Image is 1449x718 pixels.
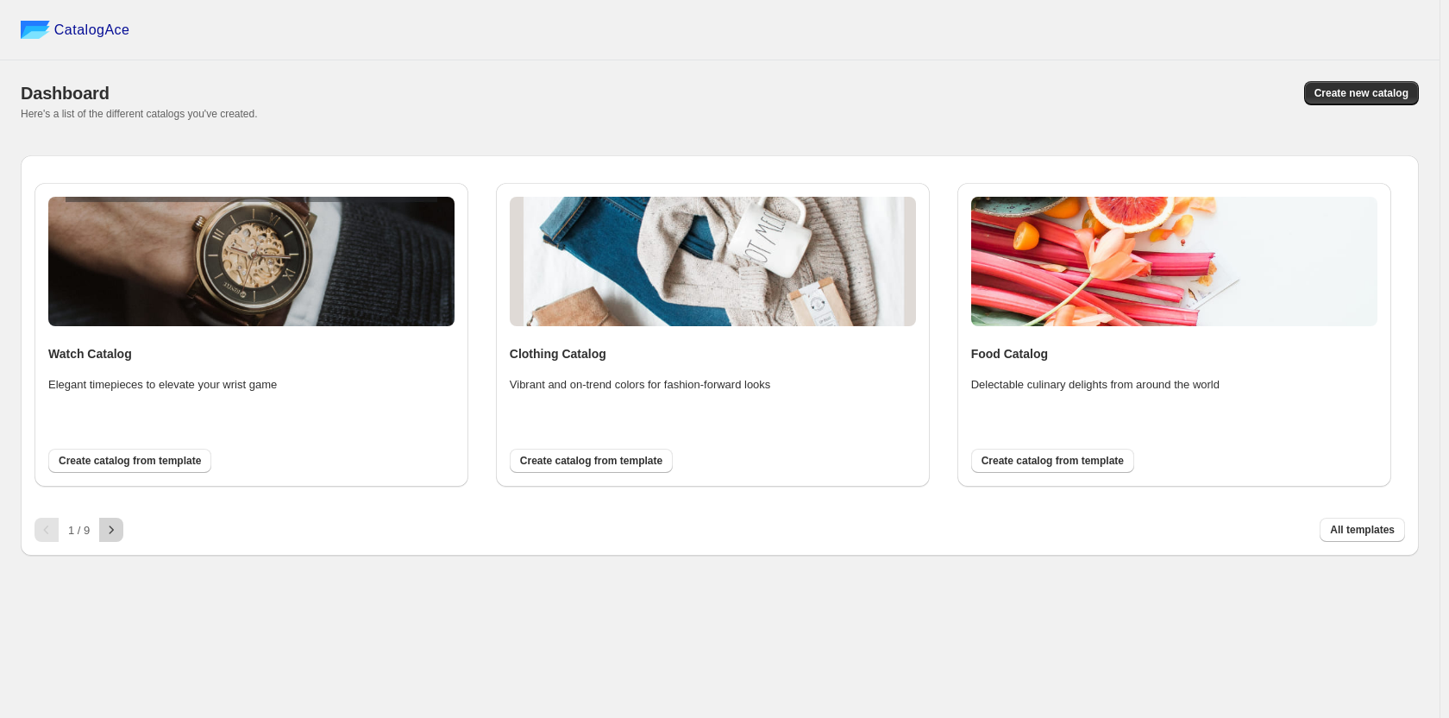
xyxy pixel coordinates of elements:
[982,454,1124,468] span: Create catalog from template
[510,376,786,394] p: Vibrant and on-trend colors for fashion-forward looks
[971,376,1247,394] p: Delectable culinary delights from around the world
[510,449,673,473] button: Create catalog from template
[510,197,916,326] img: clothing
[59,454,201,468] span: Create catalog from template
[1304,81,1419,105] button: Create new catalog
[1330,523,1395,537] span: All templates
[510,345,916,362] h4: Clothing Catalog
[1314,86,1408,100] span: Create new catalog
[48,376,324,394] p: Elegant timepieces to elevate your wrist game
[54,22,130,39] span: CatalogAce
[1320,518,1405,542] button: All templates
[520,454,662,468] span: Create catalog from template
[21,84,110,103] span: Dashboard
[971,345,1377,362] h4: Food Catalog
[21,108,258,120] span: Here's a list of the different catalogs you've created.
[21,21,50,39] img: catalog ace
[971,197,1377,326] img: food
[68,524,90,537] span: 1 / 9
[971,449,1134,473] button: Create catalog from template
[48,345,455,362] h4: Watch Catalog
[48,197,455,326] img: watch
[48,449,211,473] button: Create catalog from template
